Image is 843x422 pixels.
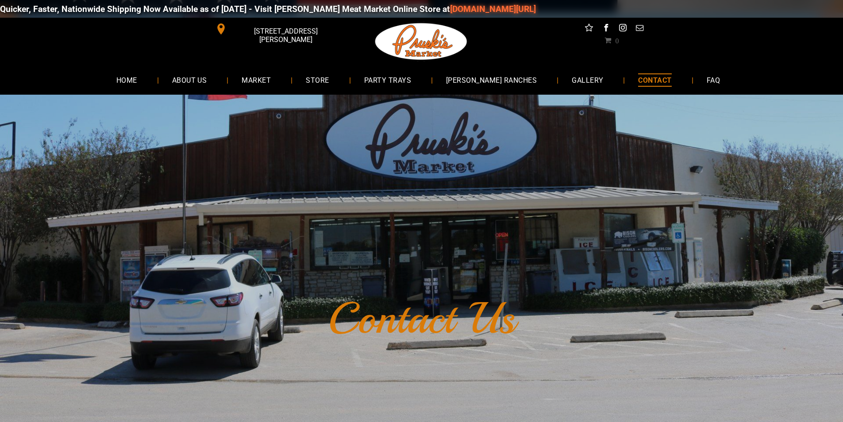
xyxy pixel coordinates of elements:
a: ABOUT US [159,68,220,92]
a: PARTY TRAYS [351,68,424,92]
a: STORE [293,68,342,92]
a: HOME [103,68,150,92]
a: CONTACT [625,68,685,92]
a: email [634,22,645,36]
span: [STREET_ADDRESS][PERSON_NAME] [228,23,343,48]
a: Social network [583,22,595,36]
a: FAQ [693,68,733,92]
a: facebook [600,22,612,36]
span: 0 [615,37,619,44]
a: [PERSON_NAME] RANCHES [433,68,550,92]
font: Contact Us [328,291,515,346]
a: [STREET_ADDRESS][PERSON_NAME] [209,22,345,36]
a: MARKET [228,68,284,92]
a: instagram [617,22,628,36]
img: Pruski-s+Market+HQ+Logo2-1920w.png [373,18,469,65]
a: GALLERY [558,68,616,92]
